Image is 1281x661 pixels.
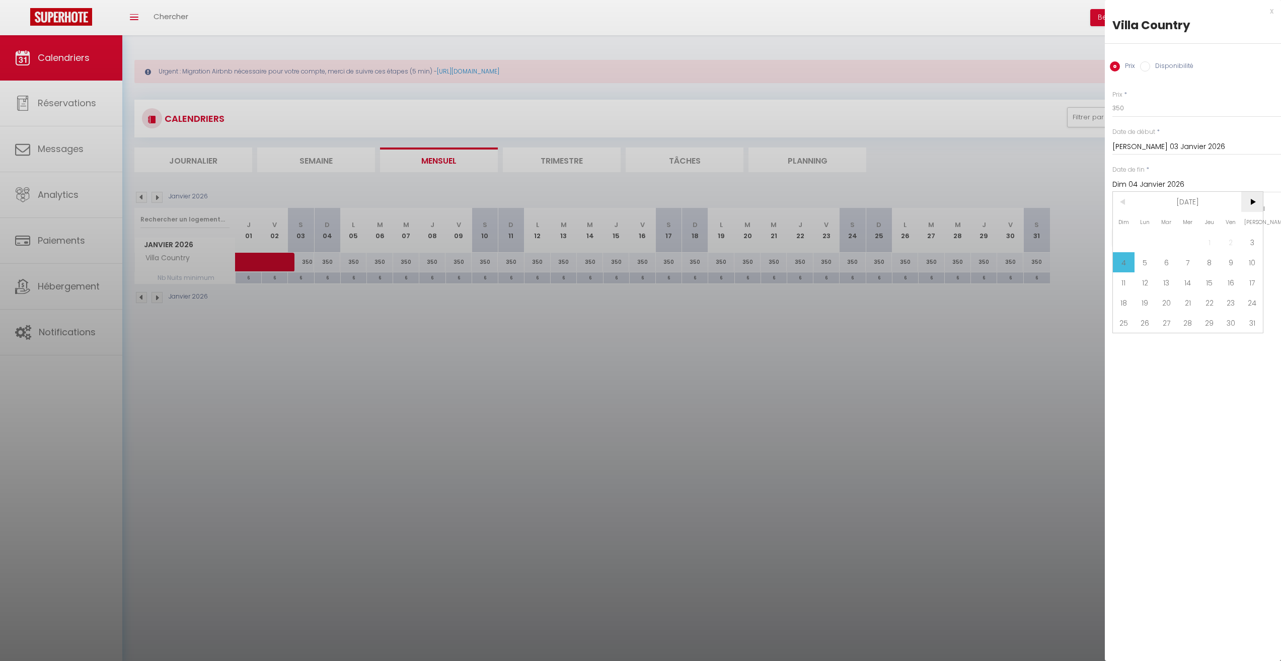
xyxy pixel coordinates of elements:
span: 14 [1177,272,1199,292]
span: 11 [1113,272,1135,292]
span: 15 [1198,272,1220,292]
span: 21 [1177,292,1199,313]
span: 28 [1177,313,1199,333]
span: 19 [1135,292,1156,313]
span: 13 [1156,272,1177,292]
span: 24 [1241,292,1263,313]
span: 4 [1113,252,1135,272]
span: 16 [1220,272,1242,292]
span: 1 [1198,232,1220,252]
span: Ven [1220,212,1242,232]
span: 30 [1220,313,1242,333]
label: Disponibilité [1150,61,1193,72]
span: [DATE] [1135,192,1242,212]
span: 25 [1113,313,1135,333]
span: < [1113,192,1135,212]
span: > [1241,192,1263,212]
span: Mer [1177,212,1199,232]
span: 12 [1135,272,1156,292]
label: Date de début [1112,127,1155,137]
span: 31 [1241,313,1263,333]
span: 29 [1198,313,1220,333]
span: 6 [1156,252,1177,272]
div: x [1105,5,1273,17]
span: 26 [1135,313,1156,333]
span: 2 [1220,232,1242,252]
span: 3 [1241,232,1263,252]
span: 10 [1241,252,1263,272]
label: Date de fin [1112,165,1145,175]
span: 9 [1220,252,1242,272]
span: 20 [1156,292,1177,313]
div: Villa Country [1112,17,1273,33]
label: Prix [1120,61,1135,72]
span: 7 [1177,252,1199,272]
span: 5 [1135,252,1156,272]
label: Prix [1112,90,1122,100]
span: 23 [1220,292,1242,313]
span: Lun [1135,212,1156,232]
span: 17 [1241,272,1263,292]
span: Jeu [1198,212,1220,232]
span: 18 [1113,292,1135,313]
span: Mar [1156,212,1177,232]
span: [PERSON_NAME] [1241,212,1263,232]
span: 8 [1198,252,1220,272]
span: 22 [1198,292,1220,313]
span: 27 [1156,313,1177,333]
span: Dim [1113,212,1135,232]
